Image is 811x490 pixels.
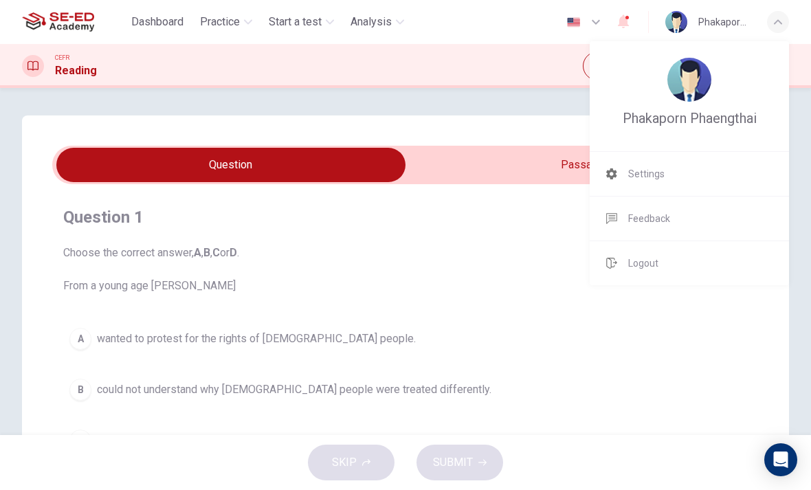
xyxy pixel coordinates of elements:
[628,166,665,182] span: Settings
[590,152,789,196] a: Settings
[628,210,670,227] span: Feedback
[764,443,797,476] div: Open Intercom Messenger
[628,255,658,271] span: Logout
[623,110,757,126] span: Phakaporn Phaengthai
[667,58,711,102] img: Profile picture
